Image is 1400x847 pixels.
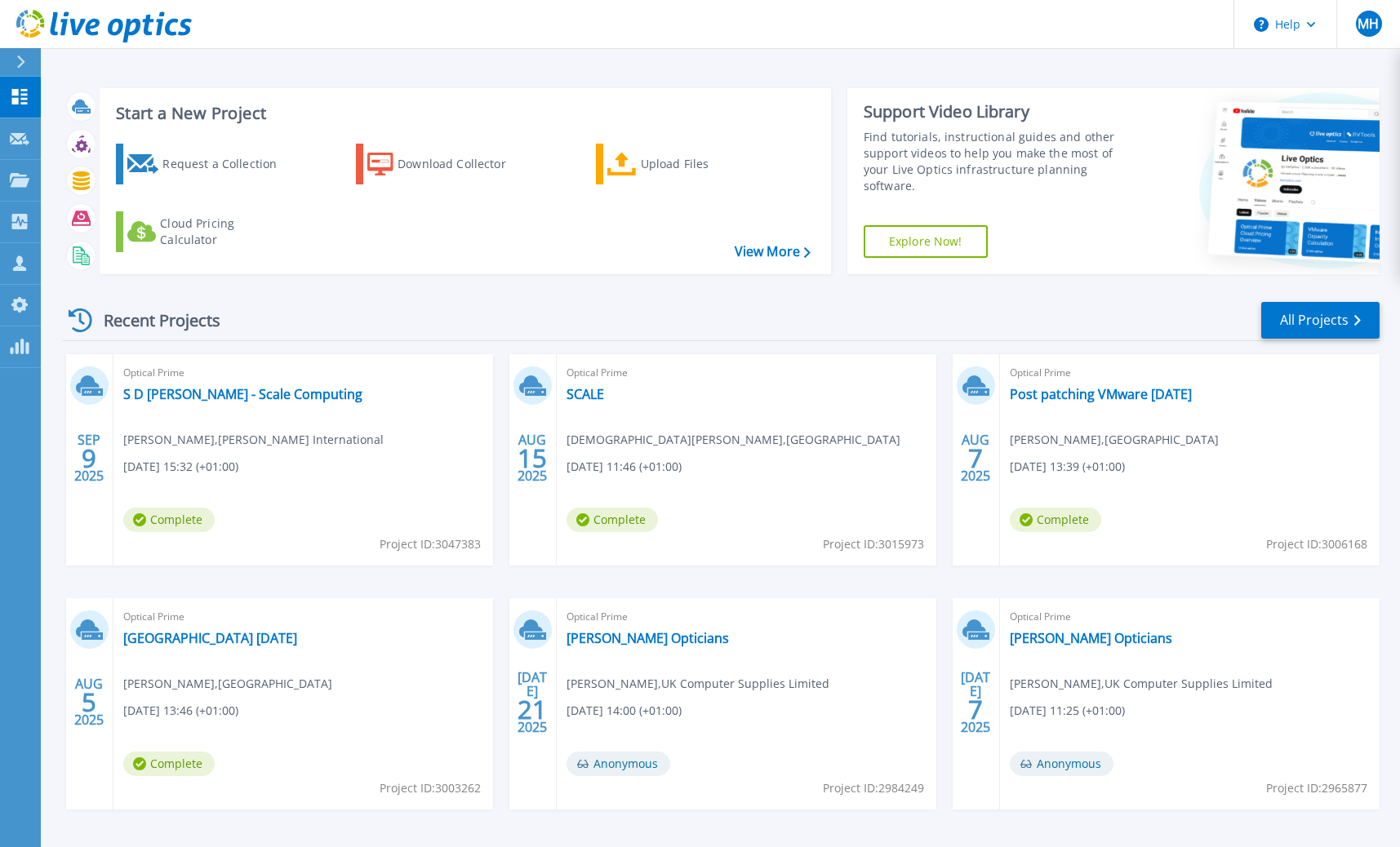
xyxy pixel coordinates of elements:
a: [GEOGRAPHIC_DATA] [DATE] [123,630,297,646]
span: Project ID: 3003262 [380,779,481,797]
span: 5 [82,695,96,709]
span: Project ID: 3015973 [823,535,924,553]
span: Optical Prime [567,608,927,626]
span: [PERSON_NAME] , [GEOGRAPHIC_DATA] [123,675,332,693]
span: Complete [123,508,215,532]
span: 9 [82,451,96,465]
a: [PERSON_NAME] Opticians [1010,630,1172,646]
span: [DATE] 15:32 (+01:00) [123,458,238,476]
a: Post patching VMware [DATE] [1010,386,1192,402]
a: Upload Files [596,144,778,184]
span: Project ID: 3047383 [380,535,481,553]
span: 15 [518,451,547,465]
div: Upload Files [641,148,771,180]
a: SCALE [567,386,604,402]
span: [PERSON_NAME] , UK Computer Supplies Limited [567,675,829,693]
span: [DATE] 13:46 (+01:00) [123,702,238,720]
div: SEP 2025 [73,428,104,488]
h3: Start a New Project [116,104,810,122]
span: MH [1358,17,1379,30]
a: [PERSON_NAME] Opticians [567,630,729,646]
span: [PERSON_NAME] , UK Computer Supplies Limited [1010,675,1273,693]
a: Cloud Pricing Calculator [116,211,298,252]
span: [DATE] 11:25 (+01:00) [1010,702,1125,720]
span: [DATE] 14:00 (+01:00) [567,702,682,720]
span: Anonymous [1010,752,1113,776]
div: Support Video Library [864,101,1133,122]
span: 7 [968,703,983,716]
span: Optical Prime [1010,364,1370,382]
a: All Projects [1261,302,1380,339]
a: S D [PERSON_NAME] - Scale Computing [123,386,362,402]
span: 7 [968,451,983,465]
div: Cloud Pricing Calculator [160,215,291,248]
span: Anonymous [567,752,670,776]
a: Download Collector [356,144,538,184]
a: Explore Now! [864,225,988,258]
a: Request a Collection [116,144,298,184]
span: Optical Prime [1010,608,1370,626]
span: 21 [518,703,547,716]
div: [DATE] 2025 [517,672,548,732]
span: Project ID: 2965877 [1266,779,1367,797]
span: Project ID: 2984249 [823,779,924,797]
span: Optical Prime [123,364,483,382]
div: AUG 2025 [960,428,991,488]
span: Complete [1010,508,1101,532]
span: Optical Prime [123,608,483,626]
span: Complete [567,508,658,532]
div: AUG 2025 [73,672,104,732]
span: Complete [123,752,215,776]
div: Find tutorials, instructional guides and other support videos to help you make the most of your L... [864,129,1133,194]
div: [DATE] 2025 [960,672,991,732]
div: AUG 2025 [517,428,548,488]
span: [PERSON_NAME] , [PERSON_NAME] International [123,431,384,449]
span: Optical Prime [567,364,927,382]
span: [DEMOGRAPHIC_DATA][PERSON_NAME] , [GEOGRAPHIC_DATA] [567,431,900,449]
span: [DATE] 13:39 (+01:00) [1010,458,1125,476]
span: Project ID: 3006168 [1266,535,1367,553]
a: View More [735,244,811,259]
div: Recent Projects [63,300,242,340]
div: Request a Collection [162,148,293,180]
span: [DATE] 11:46 (+01:00) [567,458,682,476]
div: Download Collector [398,148,528,180]
span: [PERSON_NAME] , [GEOGRAPHIC_DATA] [1010,431,1219,449]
